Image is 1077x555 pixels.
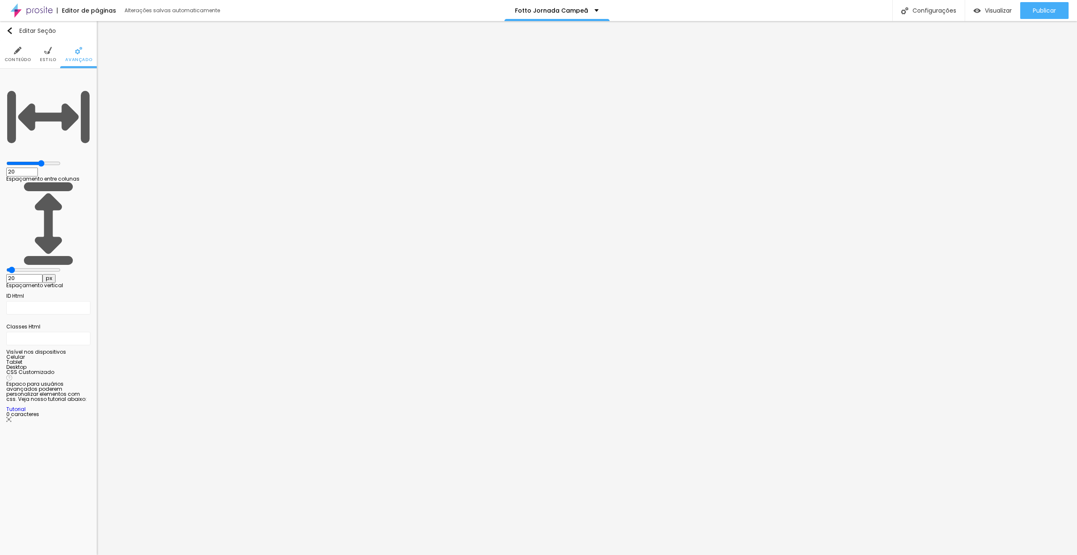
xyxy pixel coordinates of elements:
div: Editar Seção [6,27,56,34]
img: view-1.svg [974,7,981,14]
a: Tutorial [6,406,26,413]
img: Icone [44,47,52,54]
img: Icone [6,417,11,422]
div: Visível nos dispositivos [6,350,90,355]
span: Estilo [40,58,56,62]
button: px [42,274,56,283]
p: Fotto Jornada Campeã [515,8,588,13]
span: Conteúdo [5,58,31,62]
span: Tablet [6,358,22,366]
div: Editor de páginas [57,8,116,13]
div: CSS Customizado [6,370,90,375]
img: Icone [6,375,12,381]
div: Espaçamento entre colunas [6,176,90,181]
div: Espaçamento vertical [6,283,90,288]
span: Desktop [6,363,27,371]
div: Espaco para usuários avançados poderem personalizar elementos com css. Veja nosso tutorial abaixo: [6,382,90,412]
span: Visualizar [985,7,1012,14]
img: Icone [14,47,21,54]
div: ID Html [6,292,90,300]
img: Icone [6,181,90,266]
span: Celular [6,353,25,360]
button: Publicar [1020,2,1069,19]
iframe: Editor [97,21,1077,555]
img: Icone [901,7,908,14]
span: Publicar [1033,7,1056,14]
div: Alterações salvas automaticamente [125,8,221,13]
div: Classes Html [6,323,90,331]
span: Avançado [65,58,92,62]
img: Icone [6,75,90,159]
button: Visualizar [965,2,1020,19]
img: Icone [6,27,13,34]
div: 0 caracteres [6,412,90,423]
img: Icone [75,47,82,54]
